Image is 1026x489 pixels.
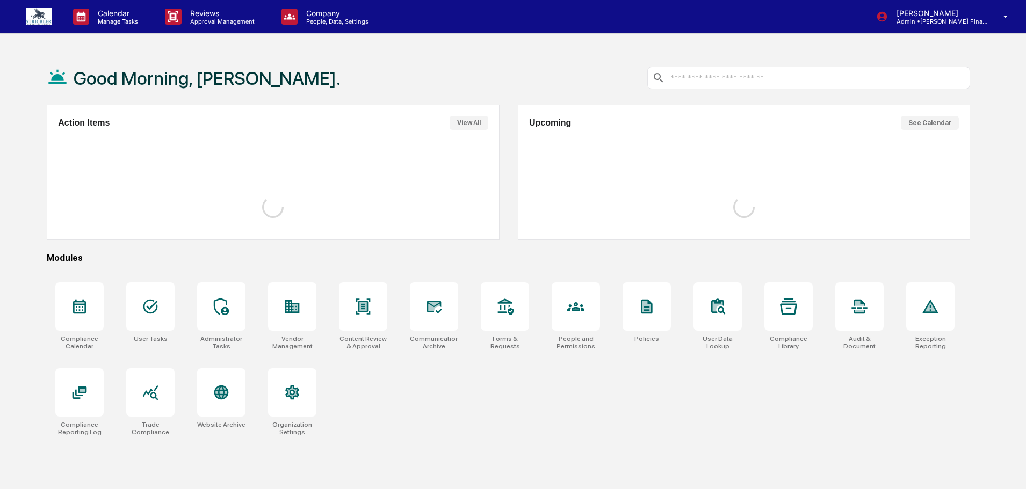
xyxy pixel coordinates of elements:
[268,335,316,350] div: Vendor Management
[126,421,175,436] div: Trade Compliance
[89,9,143,18] p: Calendar
[26,8,52,25] img: logo
[764,335,813,350] div: Compliance Library
[634,335,659,342] div: Policies
[89,18,143,25] p: Manage Tasks
[58,118,110,128] h2: Action Items
[197,421,245,428] div: Website Archive
[134,335,168,342] div: User Tasks
[55,335,104,350] div: Compliance Calendar
[268,421,316,436] div: Organization Settings
[450,116,488,130] button: View All
[47,253,970,263] div: Modules
[901,116,959,130] button: See Calendar
[339,335,387,350] div: Content Review & Approval
[74,68,341,89] h1: Good Morning, [PERSON_NAME].
[182,9,260,18] p: Reviews
[410,335,458,350] div: Communications Archive
[298,9,374,18] p: Company
[55,421,104,436] div: Compliance Reporting Log
[835,335,884,350] div: Audit & Document Logs
[197,335,245,350] div: Administrator Tasks
[906,335,955,350] div: Exception Reporting
[298,18,374,25] p: People, Data, Settings
[888,18,988,25] p: Admin • [PERSON_NAME] Financial Group
[481,335,529,350] div: Forms & Requests
[529,118,571,128] h2: Upcoming
[693,335,742,350] div: User Data Lookup
[888,9,988,18] p: [PERSON_NAME]
[182,18,260,25] p: Approval Management
[552,335,600,350] div: People and Permissions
